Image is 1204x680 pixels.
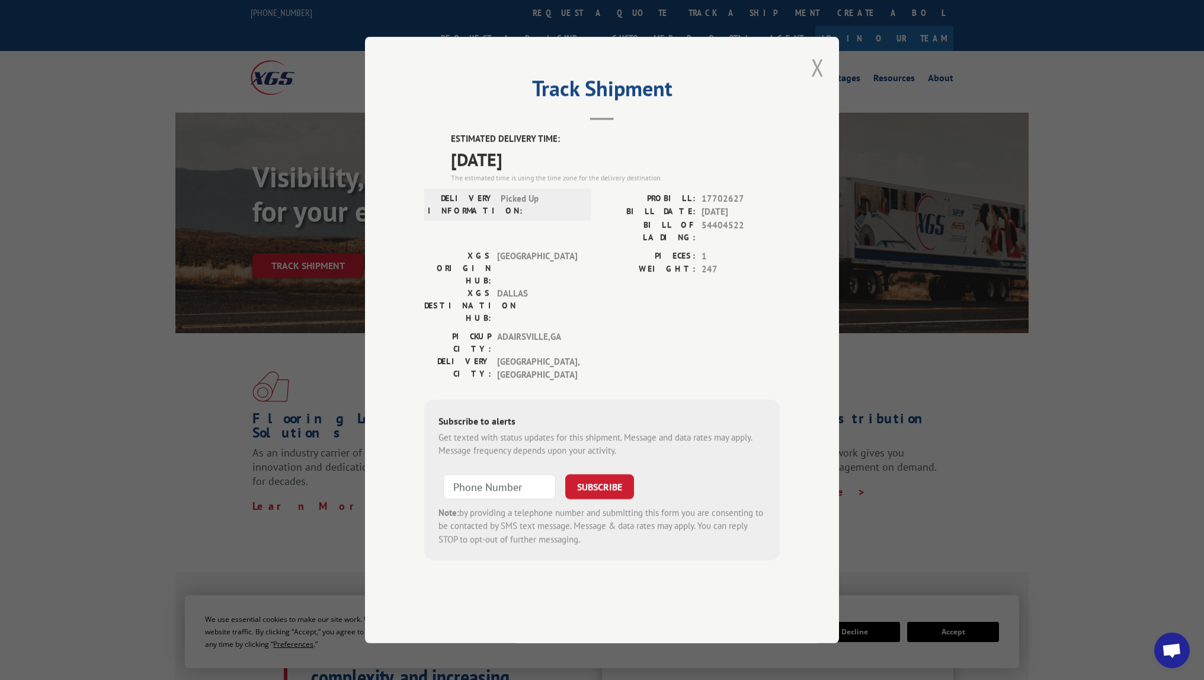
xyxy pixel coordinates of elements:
label: PROBILL: [602,192,696,206]
span: 1 [702,250,780,263]
span: [GEOGRAPHIC_DATA] , [GEOGRAPHIC_DATA] [497,355,577,382]
div: by providing a telephone number and submitting this form you are consenting to be contacted by SM... [438,506,766,547]
label: ESTIMATED DELIVERY TIME: [451,132,780,146]
div: Subscribe to alerts [438,414,766,431]
span: 247 [702,263,780,276]
span: ADAIRSVILLE , GA [497,330,577,355]
button: SUBSCRIBE [565,474,634,499]
span: [DATE] [451,146,780,173]
span: 54404522 [702,219,780,244]
label: XGS ORIGIN HUB: [424,250,491,287]
div: Get texted with status updates for this shipment. Message and data rates may apply. Message frequ... [438,431,766,458]
span: 17702627 [702,192,780,206]
div: The estimated time is using the time zone for the delivery destination. [451,173,780,183]
span: DALLAS [497,287,577,324]
label: DELIVERY CITY: [424,355,491,382]
label: PIECES: [602,250,696,263]
button: Close modal [811,52,824,83]
input: Phone Number [443,474,556,499]
div: Open chat [1154,633,1190,668]
label: BILL OF LADING: [602,219,696,244]
h2: Track Shipment [424,80,780,103]
label: XGS DESTINATION HUB: [424,287,491,324]
span: [GEOGRAPHIC_DATA] [497,250,577,287]
span: [DATE] [702,205,780,219]
label: WEIGHT: [602,263,696,276]
label: DELIVERY INFORMATION: [428,192,495,217]
label: PICKUP CITY: [424,330,491,355]
strong: Note: [438,507,459,518]
span: Picked Up [501,192,581,217]
label: BILL DATE: [602,205,696,219]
